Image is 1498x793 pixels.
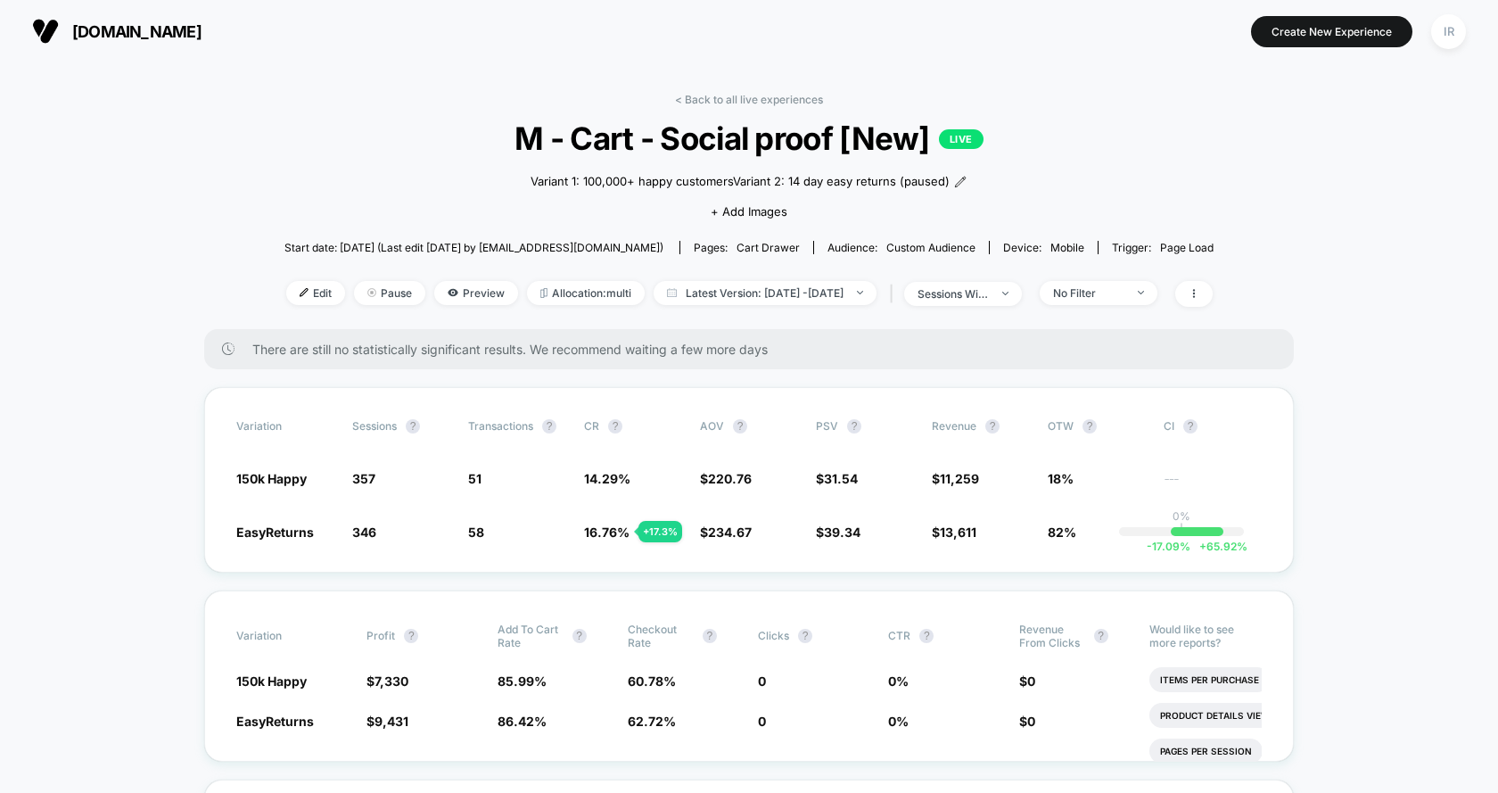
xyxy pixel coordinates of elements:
[1002,292,1008,295] img: end
[236,714,314,729] span: EasyReturns
[675,93,823,106] a: < Back to all live experiences
[758,629,789,642] span: Clicks
[1019,623,1085,649] span: Revenue From Clicks
[1048,525,1076,540] span: 82%
[1431,14,1466,49] div: IR
[1082,419,1097,434] button: ?
[816,471,858,486] span: $
[888,714,909,729] span: 0 %
[584,471,630,486] span: 14.29 %
[572,629,587,643] button: ?
[236,623,334,649] span: Variation
[758,673,766,689] span: 0
[886,241,975,254] span: Custom Audience
[638,521,682,542] div: + 17.3 %
[824,525,860,540] span: 39.34
[366,629,395,642] span: Profit
[816,419,838,433] span: PSV
[888,673,909,689] span: 0 %
[1180,523,1183,536] p: |
[498,673,547,689] span: 85.99 %
[367,288,376,297] img: end
[366,673,408,689] span: $
[1183,419,1198,434] button: ?
[584,525,630,540] span: 16.76 %
[628,623,694,649] span: Checkout Rate
[32,18,59,45] img: Visually logo
[694,241,800,254] div: Pages:
[527,281,645,305] span: Allocation: multi
[940,525,976,540] span: 13,611
[1199,540,1206,553] span: +
[498,714,547,729] span: 86.42 %
[703,629,717,643] button: ?
[1019,673,1035,689] span: $
[434,281,518,305] span: Preview
[919,629,934,643] button: ?
[847,419,861,434] button: ?
[331,120,1166,157] span: M - Cart - Social proof [New]
[286,281,345,305] span: Edit
[885,281,904,307] span: |
[654,281,877,305] span: Latest Version: [DATE] - [DATE]
[700,419,724,433] span: AOV
[827,241,975,254] div: Audience:
[1190,540,1247,553] span: 65.92 %
[1019,714,1035,729] span: $
[374,714,408,729] span: 9,431
[284,241,663,254] span: Start date: [DATE] (Last edit [DATE] by [EMAIL_ADDRESS][DOMAIN_NAME])
[932,471,979,486] span: $
[1160,241,1214,254] span: Page Load
[584,419,599,433] span: CR
[857,291,863,294] img: end
[1149,739,1263,764] li: Pages Per Session
[1149,667,1270,692] li: Items Per Purchase
[300,288,309,297] img: edit
[374,673,408,689] span: 7,330
[252,342,1258,357] span: There are still no statistically significant results. We recommend waiting a few more days
[1094,629,1108,643] button: ?
[737,241,800,254] span: cart drawer
[985,419,1000,434] button: ?
[540,288,547,298] img: rebalance
[758,714,766,729] span: 0
[711,204,787,219] span: + Add Images
[1164,419,1262,434] span: CI
[708,471,752,486] span: 220.76
[1147,540,1190,553] span: -17.09 %
[236,471,307,486] span: 150k Happy
[1426,13,1471,50] button: IR
[1027,673,1035,689] span: 0
[542,419,556,434] button: ?
[1149,703,1313,728] li: Product Details Views Rate
[236,673,307,689] span: 150k Happy
[352,471,375,486] span: 357
[236,419,334,434] span: Variation
[989,241,1098,254] span: Device:
[72,22,202,41] span: [DOMAIN_NAME]
[468,525,484,540] span: 58
[888,629,910,642] span: CTR
[404,629,418,643] button: ?
[1173,509,1190,523] p: 0%
[667,288,677,297] img: calendar
[354,281,425,305] span: Pause
[824,471,858,486] span: 31.54
[628,714,676,729] span: 62.72 %
[918,287,989,301] div: sessions with impression
[940,471,979,486] span: 11,259
[406,419,420,434] button: ?
[1138,291,1144,294] img: end
[798,629,812,643] button: ?
[1251,16,1412,47] button: Create New Experience
[700,525,752,540] span: $
[1048,471,1074,486] span: 18%
[352,525,376,540] span: 346
[1112,241,1214,254] div: Trigger:
[939,129,984,149] p: LIVE
[608,419,622,434] button: ?
[468,419,533,433] span: Transactions
[708,525,752,540] span: 234.67
[733,419,747,434] button: ?
[700,471,752,486] span: $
